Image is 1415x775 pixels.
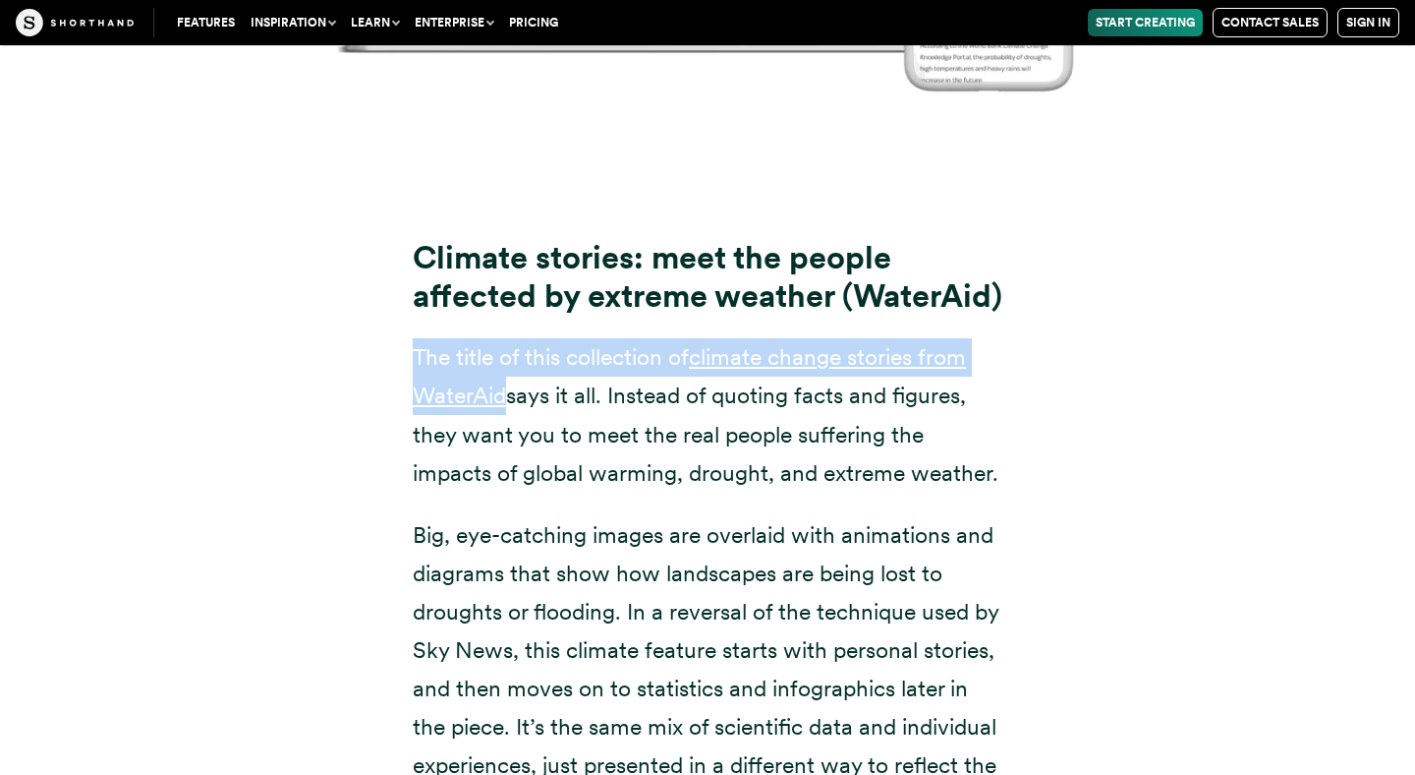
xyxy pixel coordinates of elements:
[501,9,566,36] a: Pricing
[16,9,134,36] img: The Craft
[413,238,1002,315] strong: Climate stories: meet the people affected by extreme weather (WaterAid)
[413,343,966,409] a: climate change stories from WaterAid
[343,9,407,36] button: Learn
[413,338,1002,492] p: The title of this collection of says it all. Instead of quoting facts and figures, they want you ...
[243,9,343,36] button: Inspiration
[1088,9,1203,36] a: Start Creating
[407,9,501,36] button: Enterprise
[1337,8,1399,37] a: Sign in
[169,9,243,36] a: Features
[1213,8,1328,37] a: Contact Sales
